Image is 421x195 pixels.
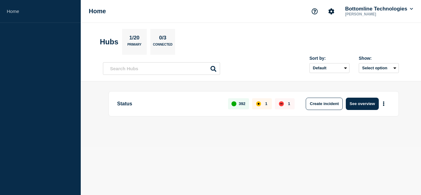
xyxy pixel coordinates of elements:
button: Create incident [306,98,343,110]
p: [PERSON_NAME] [344,12,408,16]
p: 392 [239,101,246,106]
button: See overview [346,98,378,110]
p: Status [117,98,221,110]
button: Select option [359,63,399,73]
select: Sort by [309,63,349,73]
h1: Home [89,8,106,15]
p: Connected [153,43,172,49]
h2: Hubs [100,38,118,46]
div: Show: [359,56,399,61]
button: More actions [380,98,388,109]
div: affected [256,101,261,106]
div: up [231,101,236,106]
p: 1 [288,101,290,106]
input: Search Hubs [103,62,220,75]
div: down [279,101,284,106]
p: Primary [127,43,141,49]
button: Bottomline Technologies [344,6,414,12]
button: Support [308,5,321,18]
div: Sort by: [309,56,349,61]
p: 1 [265,101,267,106]
p: 1/20 [127,35,142,43]
button: Account settings [325,5,338,18]
p: 0/3 [157,35,169,43]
